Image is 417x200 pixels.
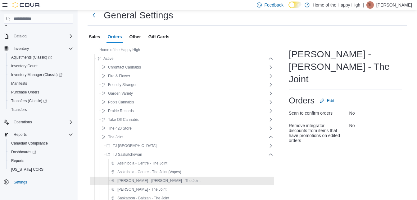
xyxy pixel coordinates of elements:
[11,55,52,60] span: Adjustments (Classic)
[366,1,374,9] div: Jasper Holtslander
[117,161,167,166] span: Assiniboia - Centre - The Joint
[99,98,137,106] button: Pop's Cannabis
[99,116,141,123] button: Take Off Cannabis
[14,132,27,137] span: Reports
[108,31,122,43] span: Orders
[99,133,126,141] button: The Joint
[9,54,73,61] span: Adjustments (Classic)
[99,64,143,71] button: Chrontact Cannabis
[11,141,48,146] span: Canadian Compliance
[6,139,76,148] button: Canadian Compliance
[109,168,184,176] button: Assiniboia - Centre - The Joint (Vapes)
[363,1,364,9] p: |
[14,180,27,185] span: Settings
[11,107,27,112] span: Transfers
[11,118,34,126] button: Operations
[6,148,76,156] a: Dashboards
[6,88,76,97] button: Purchase Orders
[88,9,100,21] button: Next
[103,56,114,61] span: Active
[289,96,315,106] h2: Orders
[349,111,402,116] div: No
[108,65,141,70] span: Chrontact Cannabis
[9,166,46,173] a: [US_STATE] CCRS
[6,105,76,114] button: Transfers
[14,34,26,39] span: Catalog
[9,166,73,173] span: Washington CCRS
[9,148,73,156] span: Dashboards
[99,90,135,97] button: Garden Variety
[12,2,40,8] img: Cova
[9,140,73,147] span: Canadian Compliance
[99,81,139,88] button: Friendly Stranger
[11,81,27,86] span: Manifests
[117,178,201,183] span: [PERSON_NAME] - [PERSON_NAME] - The Joint
[99,72,133,80] button: Fire & Flower
[6,79,76,88] button: Manifests
[6,156,76,165] button: Reports
[1,32,76,40] button: Catalog
[11,32,73,40] span: Catalog
[289,111,333,116] span: Scan to confirm orders
[9,71,65,79] a: Inventory Manager (Classic)
[368,1,373,9] span: JH
[108,74,130,79] span: Fire & Flower
[108,91,133,96] span: Garden Variety
[264,2,283,8] span: Feedback
[9,157,27,164] a: Reports
[11,64,38,69] span: Inventory Count
[113,152,142,157] span: TJ Saskatchewan
[113,143,156,148] span: TJ [GEOGRAPHIC_DATA]
[6,97,76,105] a: Transfers (Classic)
[99,47,140,52] span: Home of the Happy High
[6,53,76,62] a: Adjustments (Classic)
[1,118,76,126] button: Operations
[109,177,203,184] button: [PERSON_NAME] - [PERSON_NAME] - The Joint
[9,62,40,70] a: Inventory Count
[9,88,73,96] span: Purchase Orders
[9,71,73,79] span: Inventory Manager (Classic)
[129,31,141,43] span: Other
[9,80,29,87] a: Manifests
[108,117,138,122] span: Take Off Cannabis
[9,97,73,105] span: Transfers (Classic)
[1,44,76,53] button: Inventory
[349,123,402,143] div: No
[108,135,123,140] span: The Joint
[376,1,412,9] p: [PERSON_NAME]
[9,148,39,156] a: Dashboards
[9,88,42,96] a: Purchase Orders
[148,31,170,43] span: Gift Cards
[11,167,43,172] span: [US_STATE] CCRS
[288,2,301,8] input: Dark Mode
[11,90,39,95] span: Purchase Orders
[108,108,134,113] span: Prairie Records
[289,123,342,143] span: Remove integrator discounts from items that have promotions on edited orders
[11,131,73,138] span: Reports
[11,178,73,186] span: Settings
[313,1,360,9] p: Home of the Happy High
[9,140,50,147] a: Canadian Compliance
[11,131,29,138] button: Reports
[289,48,402,85] h1: [PERSON_NAME] - [PERSON_NAME] - The Joint
[9,62,73,70] span: Inventory Count
[108,82,137,87] span: Friendly Stranger
[11,72,62,77] span: Inventory Manager (Classic)
[6,70,76,79] a: Inventory Manager (Classic)
[9,106,73,113] span: Transfers
[117,169,181,174] span: Assiniboia - Centre - The Joint (Vapes)
[11,45,31,52] button: Inventory
[6,165,76,174] button: [US_STATE] CCRS
[9,54,54,61] a: Adjustments (Classic)
[1,178,76,187] button: Settings
[11,150,36,155] span: Dashboards
[9,97,49,105] a: Transfers (Classic)
[9,157,73,164] span: Reports
[95,55,116,62] button: Active
[11,32,29,40] button: Catalog
[317,94,337,107] button: Edit
[104,9,173,21] h1: General Settings
[9,80,73,87] span: Manifests
[11,118,73,126] span: Operations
